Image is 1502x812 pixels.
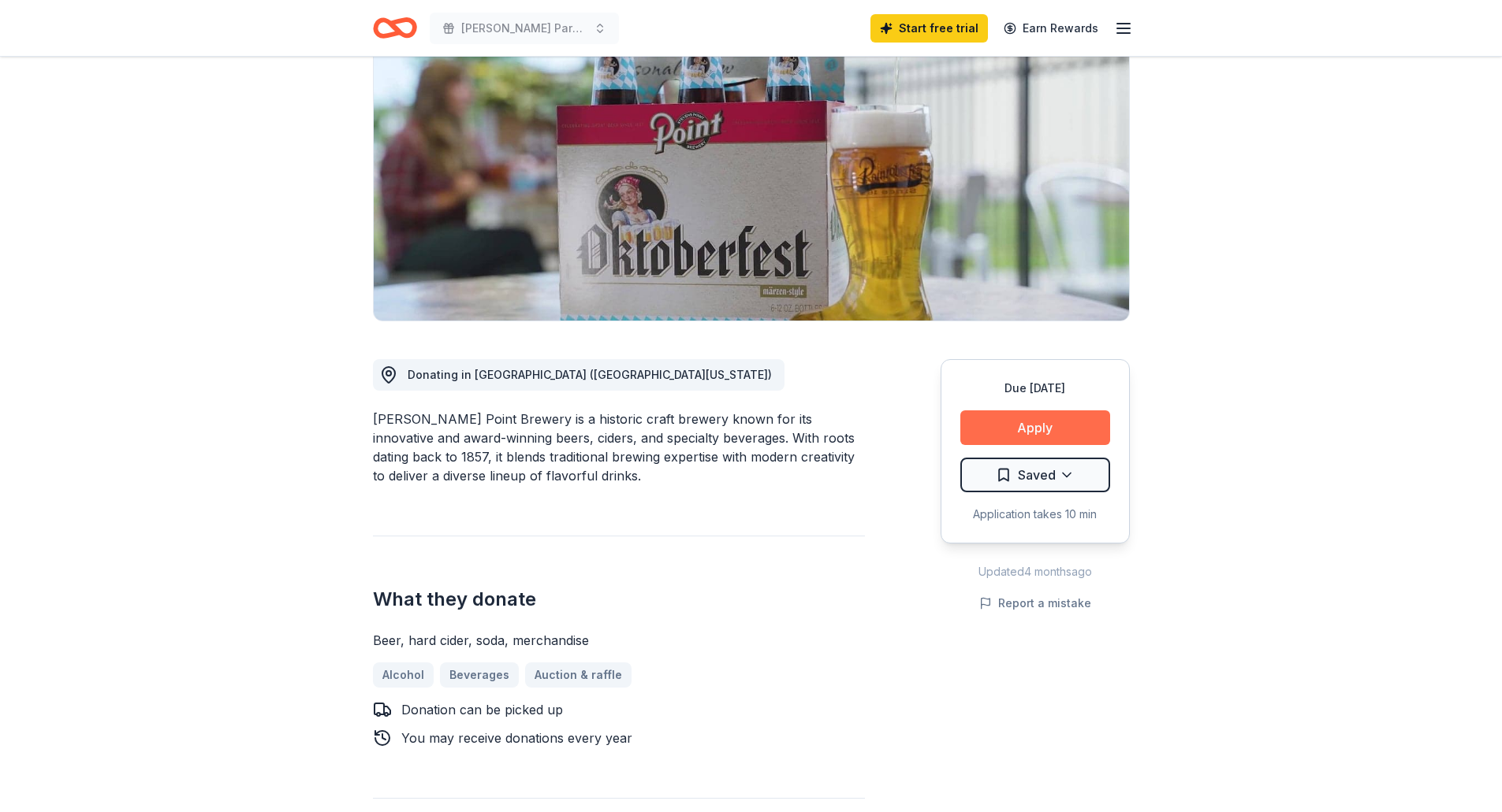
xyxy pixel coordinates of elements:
[401,700,563,719] div: Donation can be picked up
[373,9,417,46] a: Home
[994,14,1108,43] a: Earn Rewards
[960,379,1110,398] div: Due [DATE]
[401,729,632,747] div: You may receive donations every year
[870,14,988,43] a: Start free trial
[461,19,587,38] span: [PERSON_NAME] Parent Appreciation Event
[960,505,1110,524] div: Application takes 10 min
[1018,465,1056,485] span: Saved
[525,662,632,688] a: Auction & raffle
[979,594,1091,613] button: Report a mistake
[374,20,1129,321] img: Image for Stevens Point Brewery
[373,662,434,688] a: Alcohol
[960,410,1110,445] button: Apply
[373,631,865,650] div: Beer, hard cider, soda, merchandise
[373,587,865,612] h2: What they donate
[373,410,865,485] div: [PERSON_NAME] Point Brewery is a historic craft brewery known for its innovative and award-winnin...
[941,562,1130,581] div: Updated 4 months ago
[960,458,1110,492] button: Saved
[440,662,519,688] a: Beverages
[408,368,772,381] span: Donating in [GEOGRAPHIC_DATA] ([GEOGRAPHIC_DATA][US_STATE])
[430,13,619,44] button: [PERSON_NAME] Parent Appreciation Event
